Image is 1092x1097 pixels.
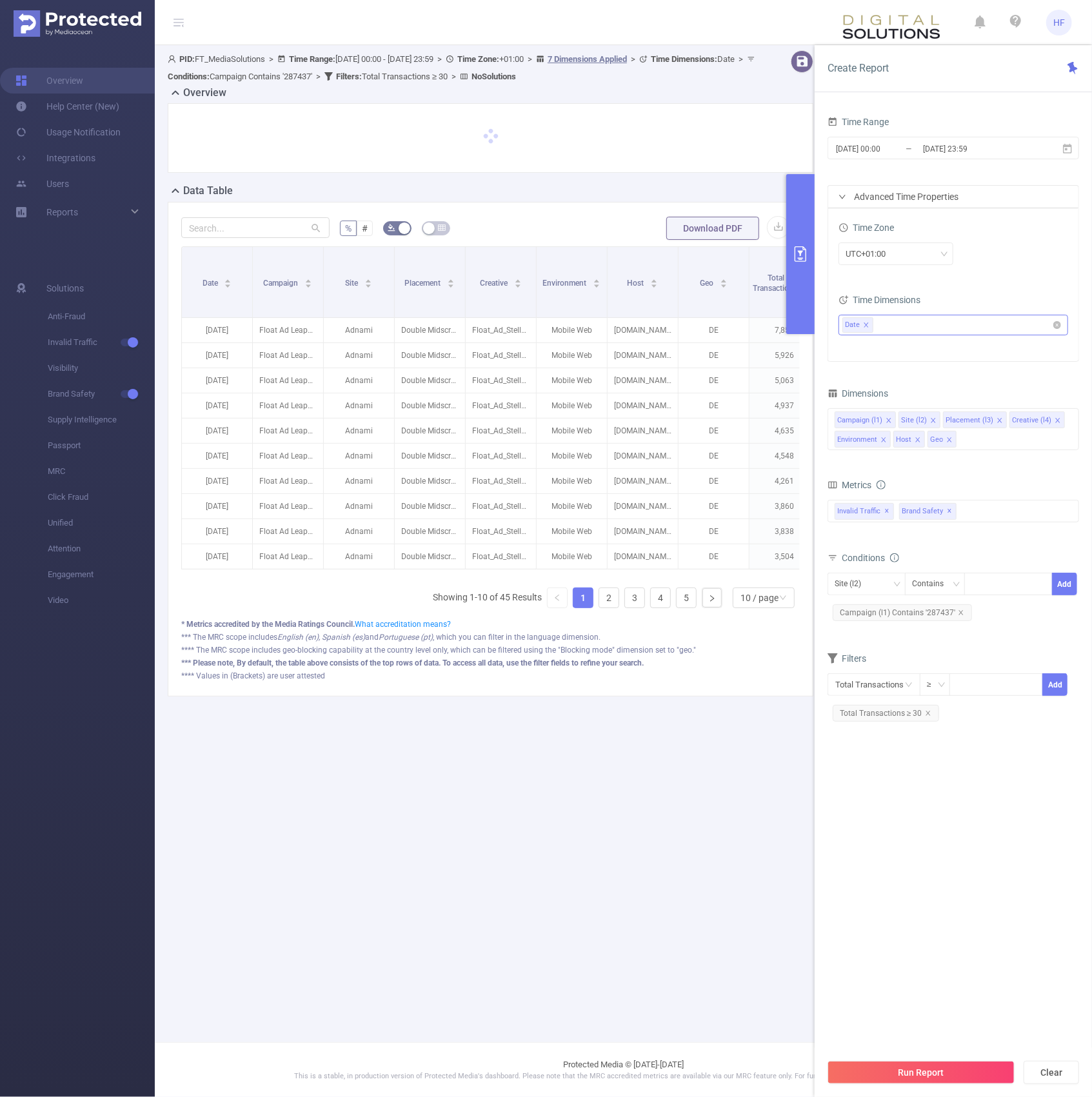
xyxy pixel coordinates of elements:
i: icon: close [925,710,931,717]
a: What accreditation means? [355,620,451,629]
p: Float_Ad_Stellantis_Leapmotor_T03_Q3_2025.zip [5536129] [466,494,536,519]
b: Time Zone: [457,54,499,64]
p: Adnami [324,343,394,368]
div: Site (l2) [901,412,927,429]
p: 3,838 [750,519,820,544]
i: icon: close [1055,417,1061,425]
div: Geo [930,431,943,448]
i: icon: close [958,609,964,616]
span: # [362,223,368,233]
button: Add [1052,573,1077,595]
input: End date [922,140,1026,157]
span: Host [628,279,646,288]
p: Float_Ad_Stellantis_Leapmotor_T03_Q3_2025.zip [5536129] [466,393,536,418]
div: ≥ [927,674,940,695]
p: 4,937 [750,393,820,418]
p: Mobile Web [537,444,607,468]
button: Run Report [828,1061,1015,1084]
span: > [312,72,324,81]
li: Host [893,431,925,448]
p: Double Midscroll Mobile [[PHONE_NUMBER]] [395,494,465,519]
span: Metrics [828,480,871,490]
p: Mobile Web [537,419,607,443]
p: DE [679,444,749,468]
button: Download PDF [666,217,759,240]
span: Campaign [264,279,301,288]
p: Adnami [324,519,394,544]
p: DE [679,544,749,569]
span: Passport [48,433,155,459]
input: filter select [876,317,878,333]
div: Sort [364,277,372,285]
p: DE [679,494,749,519]
i: icon: caret-up [305,277,312,281]
li: Environment [835,431,891,448]
i: icon: caret-up [651,277,658,281]
p: [DATE] [182,368,252,393]
b: No Solutions [472,72,516,81]
span: Engagement [48,562,155,588]
i: icon: info-circle [877,480,886,489]
p: Float Ad Leapmotor Branding T03 Launch Q3 2025 [287437] [253,343,323,368]
li: 5 [676,588,697,608]
span: > [433,54,446,64]
a: 4 [651,588,670,608]
li: Site (l2) [898,411,940,428]
p: 5,063 [750,368,820,393]
i: icon: caret-down [224,282,232,286]
p: [DATE] [182,419,252,443]
button: Clear [1024,1061,1079,1084]
p: [DOMAIN_NAME] [608,519,678,544]
i: icon: caret-up [224,277,232,281]
i: icon: right [839,193,846,201]
p: Mobile Web [537,519,607,544]
a: Users [15,171,69,197]
p: Double Midscroll Mobile [[PHONE_NUMBER]] [395,469,465,493]
p: [DATE] [182,318,252,342]
a: 3 [625,588,644,608]
div: **** The MRC scope includes geo-blocking capability at the country level only, which can be filte... [181,644,800,656]
span: > [265,54,277,64]
div: Sort [304,277,312,285]
p: [DOMAIN_NAME] [608,419,678,443]
p: Float_Ad_Stellantis_Leapmotor_T03_Q3_2025.zip [5536129] [466,343,536,368]
span: HF [1053,10,1065,35]
i: icon: close [880,437,887,444]
p: 3,860 [750,494,820,519]
div: Creative (l4) [1012,412,1051,429]
p: Float_Ad_Stellantis_Leapmotor_T03_Q3_2025.zip [5536129] [466,544,536,569]
div: *** The MRC scope includes and , which you can filter in the language dimension. [181,631,800,643]
span: Attention [48,536,155,562]
span: Conditions [842,553,899,563]
span: % [345,223,352,233]
p: Mobile Web [537,544,607,569]
p: Adnami [324,444,394,468]
p: Adnami [324,494,394,519]
div: Environment [837,431,877,448]
p: [DOMAIN_NAME] [608,368,678,393]
span: Date [651,54,735,64]
input: Search... [181,217,330,238]
p: Mobile Web [537,469,607,493]
span: FT_MediaSolutions [DATE] 00:00 - [DATE] 23:59 +01:00 [168,54,759,81]
i: icon: close [915,437,921,444]
p: [DATE] [182,519,252,544]
div: Contains [912,573,953,595]
p: DE [679,393,749,418]
p: Float Ad Leapmotor Branding T03 Launch Q3 2025 [287437] [253,494,323,519]
span: Dimensions [828,388,888,399]
p: [DOMAIN_NAME] [608,494,678,519]
li: 2 [599,588,619,608]
a: Integrations [15,145,95,171]
div: Sort [514,277,522,285]
p: Mobile Web [537,494,607,519]
i: icon: caret-down [305,282,312,286]
b: Conditions : [168,72,210,81]
p: Float_Ad_Stellantis_Leapmotor_T03_Q3_2025.zip [5536129] [466,318,536,342]
p: DE [679,519,749,544]
p: [DATE] [182,469,252,493]
span: Invalid Traffic [835,503,894,520]
p: [DOMAIN_NAME] [608,318,678,342]
span: Filters [828,653,866,664]
i: icon: user [168,55,179,63]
